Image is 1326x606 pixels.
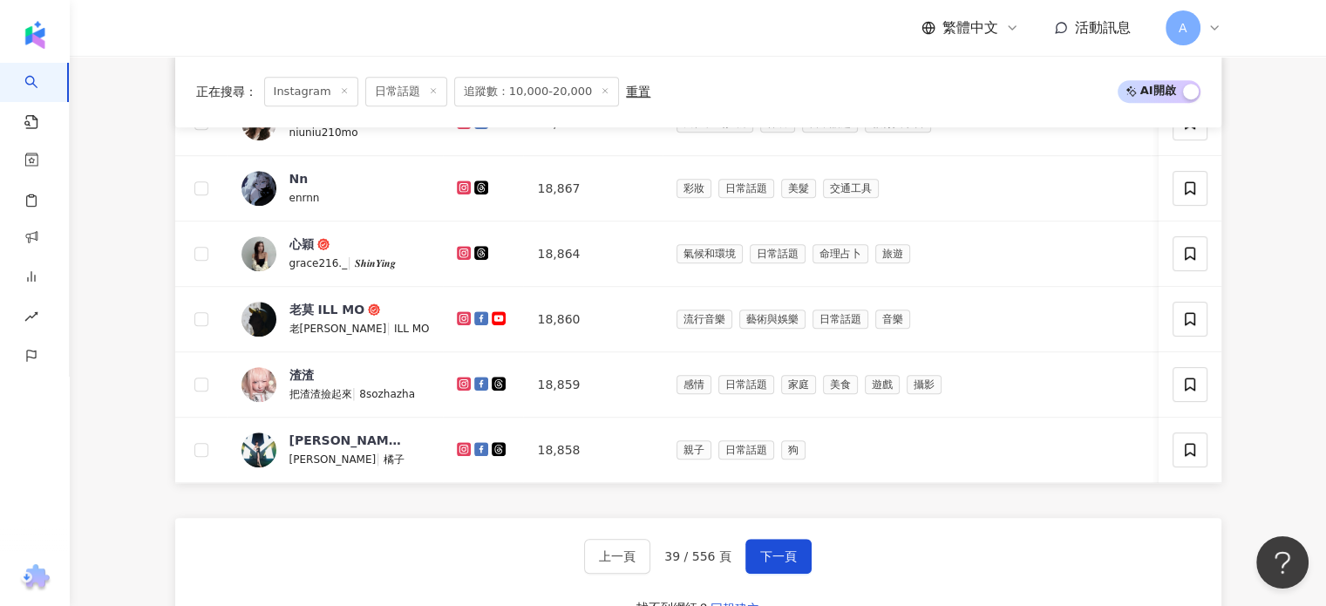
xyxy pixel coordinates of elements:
[18,564,52,592] img: chrome extension
[352,386,360,400] span: |
[813,310,868,329] span: 日常話題
[781,375,816,394] span: 家庭
[21,21,49,49] img: logo icon
[1179,18,1187,37] span: A
[760,549,797,563] span: 下一頁
[781,440,806,460] span: 狗
[677,440,711,460] span: 親子
[739,310,806,329] span: 藝術與娛樂
[289,388,352,400] span: 把渣渣撿起來
[865,375,900,394] span: 遊戲
[907,375,942,394] span: 攝影
[355,257,396,269] span: 𝑺𝒉𝒊𝒏𝒀𝒊𝒏𝒈
[599,549,636,563] span: 上一頁
[386,321,394,335] span: |
[523,352,662,418] td: 18,859
[875,244,910,263] span: 旅遊
[523,418,662,483] td: 18,858
[241,301,430,337] a: KOL Avatar老莫 ILL MO老[PERSON_NAME]|ILL MO
[942,18,998,37] span: 繁體中文
[359,388,415,400] span: 8sozhazha
[241,432,276,467] img: KOL Avatar
[523,221,662,287] td: 18,864
[289,366,314,384] div: 渣渣
[289,301,365,318] div: 老莫 ILL MO
[677,375,711,394] span: 感情
[523,156,662,221] td: 18,867
[365,77,447,106] span: 日常話題
[241,236,276,271] img: KOL Avatar
[875,310,910,329] span: 音樂
[1256,536,1309,589] iframe: Help Scout Beacon - Open
[241,302,276,337] img: KOL Avatar
[289,192,320,204] span: enrnn
[289,257,348,269] span: grace216._
[718,179,774,198] span: 日常話題
[289,323,387,335] span: 老[PERSON_NAME]
[394,323,430,335] span: ILL MO
[196,85,257,99] span: 正在搜尋 ：
[264,77,358,106] span: Instagram
[241,367,276,402] img: KOL Avatar
[24,63,59,131] a: search
[664,549,731,563] span: 39 / 556 頁
[241,170,430,207] a: KOL AvatarNnenrnn
[823,179,879,198] span: 交通工具
[523,287,662,352] td: 18,860
[626,85,650,99] div: 重置
[718,375,774,394] span: 日常話題
[289,235,314,253] div: 心穎
[24,299,38,338] span: rise
[289,453,377,466] span: [PERSON_NAME]
[241,171,276,206] img: KOL Avatar
[289,170,309,187] div: Nn
[750,244,806,263] span: 日常話題
[384,453,405,466] span: 橘子
[823,375,858,394] span: 美食
[677,310,732,329] span: 流行音樂
[376,452,384,466] span: |
[241,366,430,403] a: KOL Avatar渣渣把渣渣撿起來|8sozhazha
[781,179,816,198] span: 美髮
[718,440,774,460] span: 日常話題
[813,244,868,263] span: 命理占卜
[677,244,743,263] span: 氣候和環境
[289,432,403,449] div: [PERSON_NAME]
[289,126,358,139] span: niuniu210mo
[677,179,711,198] span: 彩妝
[1075,19,1131,36] span: 活動訊息
[745,539,812,574] button: 下一頁
[584,539,650,574] button: 上一頁
[347,255,355,269] span: |
[241,432,430,468] a: KOL Avatar[PERSON_NAME][PERSON_NAME]|橘子
[241,235,430,272] a: KOL Avatar心穎grace216._|𝑺𝒉𝒊𝒏𝒀𝒊𝒏𝒈
[454,77,620,106] span: 追蹤數：10,000-20,000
